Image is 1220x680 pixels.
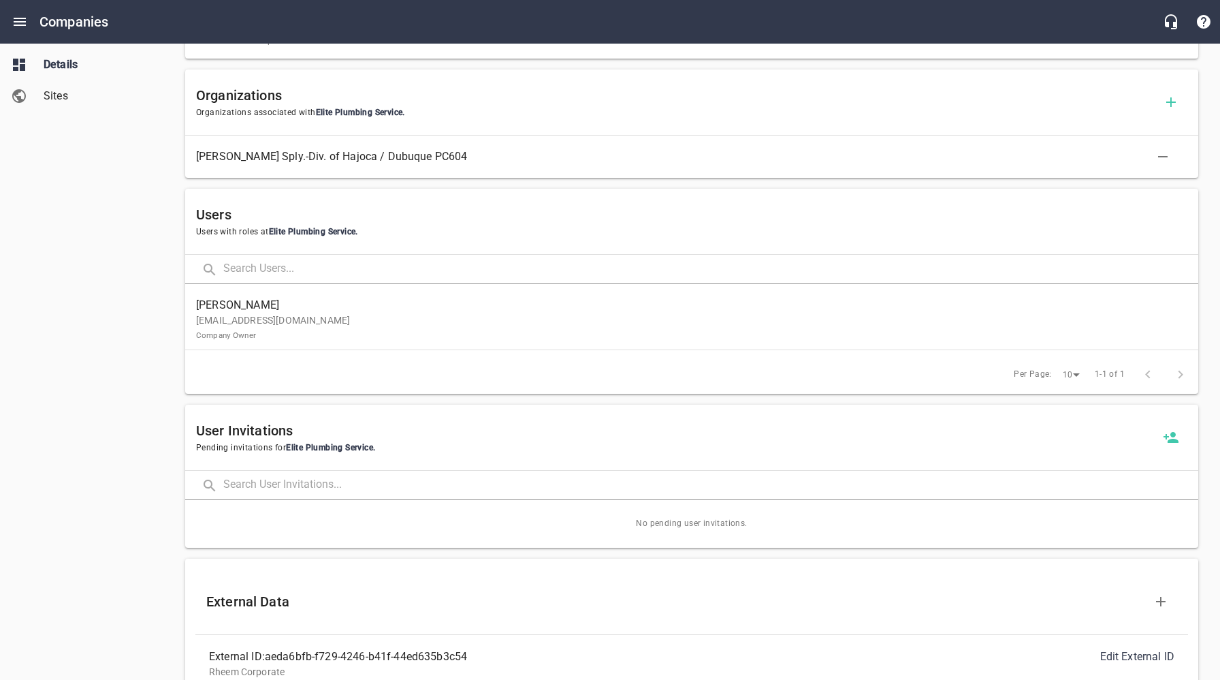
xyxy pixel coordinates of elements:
button: Open drawer [3,5,36,38]
a: Invite a new user to Elite Plumbing Service [1155,421,1187,454]
small: Company Owner [196,330,256,340]
button: Live Chat [1155,5,1187,38]
div: 10 [1057,366,1085,384]
p: [EMAIL_ADDRESS][DOMAIN_NAME] [196,313,1176,342]
button: Add Organization [1155,86,1187,119]
span: Users with roles at [196,226,1187,239]
span: Organizations associated with [196,106,1155,120]
span: Elite Plumbing Service . [316,108,405,117]
a: Edit External ID [1100,650,1174,663]
button: Create New External Data [1144,585,1177,618]
div: External ID: aeda6bfb-f729-4246-b41f-44ed635b3c54 [209,649,692,665]
span: 1-1 of 1 [1095,368,1125,382]
input: Search User Invitations... [223,471,1198,500]
span: [PERSON_NAME] Sply.-Div. of Hajoca / Dubuque PC604 [196,149,1166,165]
h6: Users [196,204,1187,226]
span: Sites [44,88,147,104]
button: Delete Association [1146,140,1179,173]
span: [PERSON_NAME] [196,297,1176,313]
h6: Companies [39,11,108,33]
span: Per Page: [1014,368,1052,382]
span: No pending user invitations. [185,500,1198,548]
p: Rheem Corporate [209,665,1174,679]
span: Pending invitations for [196,442,1155,455]
h6: External Data [206,591,1144,613]
span: Details [44,57,147,73]
h6: User Invitations [196,420,1155,442]
input: Search Users... [223,255,1198,284]
span: Elite Plumbing Service . [269,227,358,236]
span: Elite Plumbing Service . [286,443,375,452]
button: Support Portal [1187,5,1220,38]
a: [PERSON_NAME][EMAIL_ADDRESS][DOMAIN_NAME]Company Owner [185,290,1198,350]
h6: Organizations [196,84,1155,106]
